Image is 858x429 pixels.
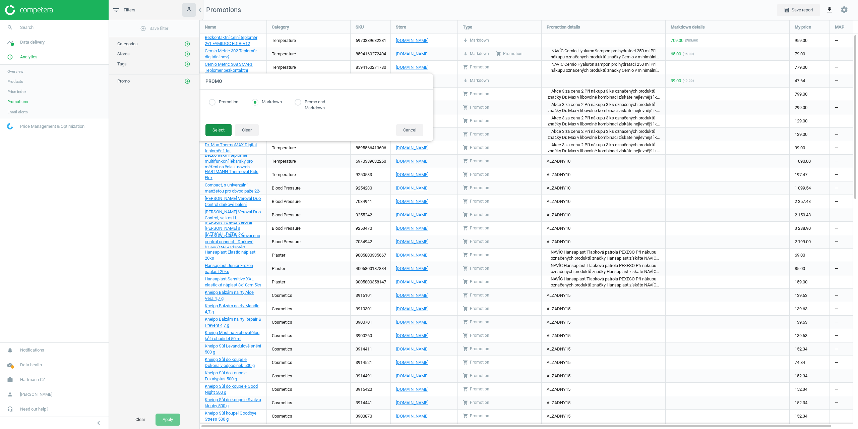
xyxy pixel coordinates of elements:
[20,377,45,383] span: Hartmann CZ
[20,362,42,368] span: Data health
[117,41,138,46] span: Categories
[7,89,26,94] span: Price index
[20,39,45,45] span: Data delivery
[196,6,204,14] i: chevron_left
[184,51,190,57] i: add_circle_outline
[5,5,53,15] img: ajHJNr6hYgQAAAAASUVORK5CYII=
[20,123,84,129] span: Price Management & Optimization
[128,414,152,426] button: Clear
[156,414,180,426] button: Apply
[4,36,16,49] i: timeline
[20,24,34,31] span: Search
[7,109,28,115] span: Email alerts
[20,391,52,397] span: [PERSON_NAME]
[7,69,23,74] span: Overview
[20,406,48,412] span: Need our help?
[184,41,190,47] i: add_circle_outline
[112,6,120,14] i: filter_list
[109,22,199,35] button: add_circle_outlineSave filter
[140,25,168,32] span: Save filter
[4,51,16,63] i: pie_chart_outlined
[184,51,191,57] button: add_circle_outline
[95,419,103,427] i: chevron_left
[4,21,16,34] i: search
[184,78,190,84] i: add_circle_outline
[117,61,127,66] span: Tags
[117,51,130,56] span: Stores
[7,99,28,104] span: Promotions
[124,7,135,13] span: Filters
[20,347,44,353] span: Notifications
[4,359,16,371] i: cloud_done
[4,403,16,416] i: headset_mic
[184,41,191,47] button: add_circle_outline
[117,78,130,84] span: Promo
[184,61,191,67] button: add_circle_outline
[20,54,38,60] span: Analytics
[4,373,16,386] i: work
[7,79,23,84] span: Products
[4,344,16,357] i: notifications
[7,123,13,129] img: wGWNvw8QSZomAAAAABJRU5ErkJggg==
[140,25,146,32] i: add_circle_outline
[4,388,16,401] i: person
[199,73,433,89] h4: Promo
[90,419,107,427] button: chevron_left
[184,78,191,85] button: add_circle_outline
[184,61,190,67] i: add_circle_outline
